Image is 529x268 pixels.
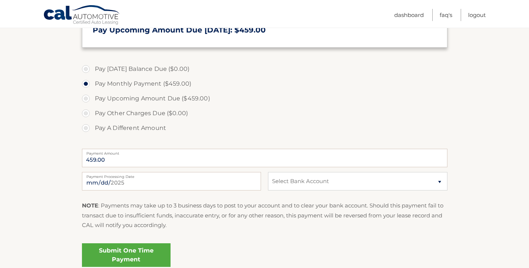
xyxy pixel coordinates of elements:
[82,172,261,190] input: Payment Date
[93,25,437,35] h3: Pay Upcoming Amount Due [DATE]: $459.00
[440,9,452,21] a: FAQ's
[82,62,447,76] label: Pay [DATE] Balance Due ($0.00)
[82,106,447,121] label: Pay Other Charges Due ($0.00)
[468,9,486,21] a: Logout
[82,76,447,91] label: Pay Monthly Payment ($459.00)
[82,202,98,209] strong: NOTE
[82,172,261,178] label: Payment Processing Date
[82,243,171,267] a: Submit One Time Payment
[82,149,447,155] label: Payment Amount
[394,9,424,21] a: Dashboard
[82,149,447,167] input: Payment Amount
[43,5,121,26] a: Cal Automotive
[82,91,447,106] label: Pay Upcoming Amount Due ($459.00)
[82,121,447,135] label: Pay A Different Amount
[82,201,447,230] p: : Payments may take up to 3 business days to post to your account and to clear your bank account....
